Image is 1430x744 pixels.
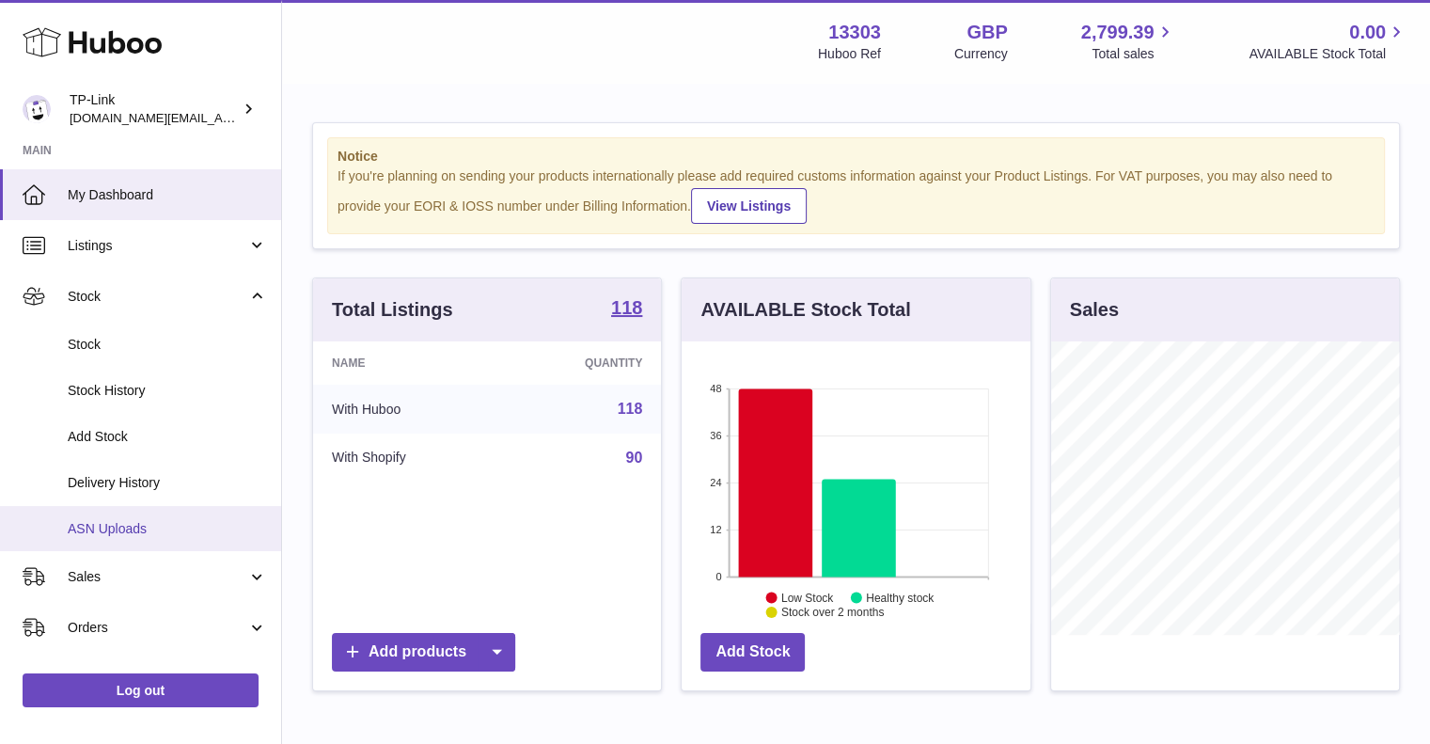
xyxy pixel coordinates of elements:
h3: AVAILABLE Stock Total [700,297,910,323]
div: Huboo Ref [818,45,881,63]
a: Add products [332,633,515,672]
td: With Huboo [313,385,501,434]
td: With Shopify [313,434,501,483]
strong: Notice [338,148,1375,166]
text: 36 [711,430,722,441]
text: 48 [711,383,722,394]
text: Healthy stock [866,591,935,604]
a: View Listings [691,188,807,224]
span: AVAILABLE Stock Total [1249,45,1407,63]
text: Stock over 2 months [781,606,884,619]
span: Orders [68,619,247,637]
span: [DOMAIN_NAME][EMAIL_ADDRESS][DOMAIN_NAME] [70,110,374,125]
strong: 13303 [828,20,881,45]
div: If you're planning on sending your products internationally please add required customs informati... [338,167,1375,224]
a: Add Stock [700,633,805,672]
h3: Sales [1070,297,1119,323]
text: Low Stock [781,591,834,604]
a: 2,799.39 Total sales [1081,20,1176,63]
text: 24 [711,477,722,488]
span: Stock [68,288,247,306]
span: My Dashboard [68,186,267,204]
span: Stock [68,336,267,354]
h3: Total Listings [332,297,453,323]
span: Add Stock [68,428,267,446]
th: Name [313,341,501,385]
strong: GBP [966,20,1007,45]
a: Log out [23,673,259,707]
strong: 118 [611,298,642,317]
a: 118 [611,298,642,321]
span: 2,799.39 [1081,20,1155,45]
text: 12 [711,524,722,535]
a: 90 [626,450,643,466]
span: Stock History [68,382,267,400]
th: Quantity [501,341,662,385]
div: Currency [954,45,1008,63]
span: Sales [68,568,247,586]
span: Delivery History [68,474,267,492]
div: TP-Link [70,91,239,127]
a: 118 [618,401,643,417]
span: ASN Uploads [68,520,267,538]
img: purchase.uk@tp-link.com [23,95,51,123]
span: Total sales [1092,45,1175,63]
text: 0 [716,571,722,582]
span: 0.00 [1349,20,1386,45]
a: 0.00 AVAILABLE Stock Total [1249,20,1407,63]
span: Listings [68,237,247,255]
